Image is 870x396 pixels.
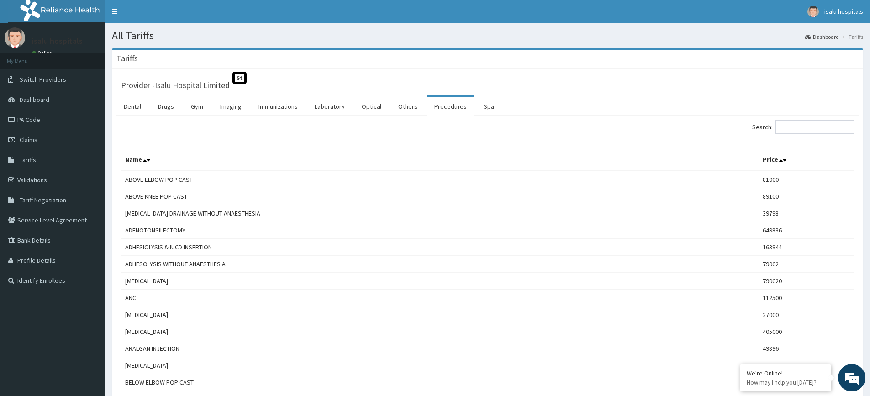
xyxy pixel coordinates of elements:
img: d_794563401_company_1708531726252_794563401 [17,46,37,69]
a: Dental [116,97,148,116]
img: User Image [807,6,819,17]
li: Tariffs [840,33,863,41]
td: [MEDICAL_DATA] [121,357,759,374]
td: BELOW ELBOW POP CAST [121,374,759,391]
td: 649836 [759,222,854,239]
td: 39798 [759,205,854,222]
span: Tariff Negotiation [20,196,66,204]
td: 163944 [759,239,854,256]
h3: Tariffs [116,54,138,63]
textarea: Type your message and hit 'Enter' [5,249,174,281]
td: 27000 [759,306,854,323]
a: Online [32,50,54,56]
h3: Provider - Isalu Hospital Limited [121,81,230,90]
td: 112500 [759,290,854,306]
td: [MEDICAL_DATA] DRAINAGE WITHOUT ANAESTHESIA [121,205,759,222]
td: ANC [121,290,759,306]
div: Chat with us now [47,51,153,63]
span: isalu hospitals [824,7,863,16]
span: Switch Providers [20,75,66,84]
th: Price [759,150,854,171]
a: Optical [354,97,389,116]
span: We're online! [53,115,126,207]
a: Others [391,97,425,116]
td: ARALGAN INJECTION [121,340,759,357]
label: Search: [752,120,854,134]
p: isalu hospitals [32,37,83,45]
p: How may I help you today? [747,379,824,386]
td: 81000 [759,171,854,188]
a: Laboratory [307,97,352,116]
td: [MEDICAL_DATA] [121,273,759,290]
span: Dashboard [20,95,49,104]
div: We're Online! [747,369,824,377]
td: ABOVE KNEE POP CAST [121,188,759,205]
td: ADHESIOLYSIS & IUCD INSERTION [121,239,759,256]
a: Dashboard [805,33,839,41]
td: [MEDICAL_DATA] [121,306,759,323]
td: 79002 [759,256,854,273]
td: 89100 [759,188,854,205]
th: Name [121,150,759,171]
a: Procedures [427,97,474,116]
a: Immunizations [251,97,305,116]
input: Search: [775,120,854,134]
h1: All Tariffs [112,30,863,42]
td: 683100 [759,357,854,374]
a: Imaging [213,97,249,116]
img: User Image [5,27,25,48]
span: Claims [20,136,37,144]
td: 49896 [759,340,854,357]
div: Minimize live chat window [150,5,172,26]
td: 790020 [759,273,854,290]
td: ADENOTONSILECTOMY [121,222,759,239]
td: ADHESOLYSIS WITHOUT ANAESTHESIA [121,256,759,273]
a: Drugs [151,97,181,116]
span: Tariffs [20,156,36,164]
td: ABOVE ELBOW POP CAST [121,171,759,188]
a: Gym [184,97,211,116]
a: Spa [476,97,501,116]
span: St [232,72,247,84]
td: [MEDICAL_DATA] [121,323,759,340]
td: 405000 [759,323,854,340]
